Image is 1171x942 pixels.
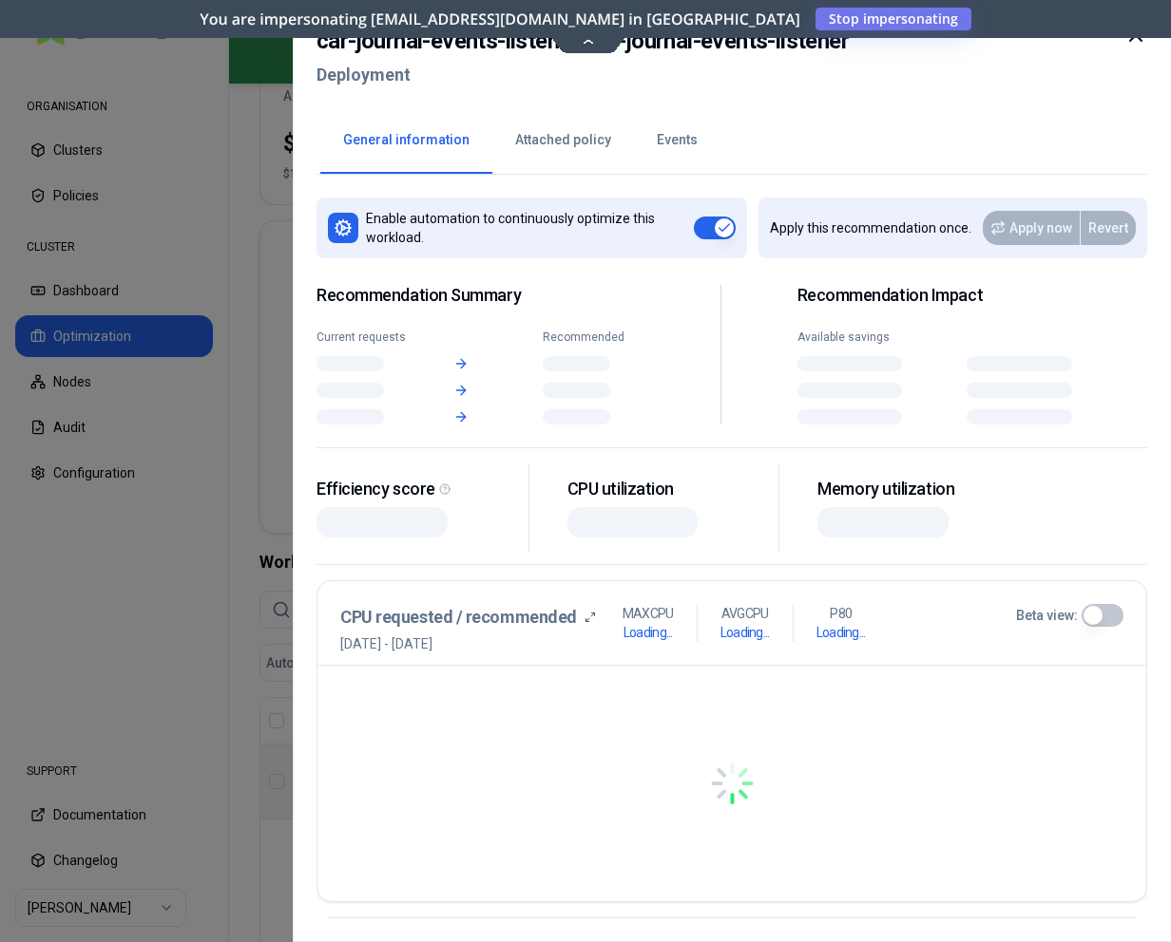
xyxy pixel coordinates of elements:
[817,479,1014,500] div: Memory utilization
[797,330,955,345] div: Available savings
[830,604,852,623] p: P80
[317,479,513,500] div: Efficiency score
[320,107,492,174] button: General information
[770,218,971,237] p: Apply this recommendation once.
[317,330,418,345] div: Current requests
[721,604,769,623] p: AVG CPU
[567,479,764,500] div: CPU utilization
[1016,606,1078,625] label: Beta view:
[543,330,644,345] div: Recommended
[623,604,674,623] p: MAX CPU
[317,285,644,307] span: Recommendation Summary
[366,209,694,247] p: Enable automation to continuously optimize this workload.
[720,623,770,642] h1: Loading...
[634,107,720,174] button: Events
[317,24,849,58] h2: car-journal-events-listener / car-journal-events-listener
[340,634,596,653] span: [DATE] - [DATE]
[340,604,577,631] h3: CPU requested / recommended
[317,58,849,92] h2: Deployment
[797,285,1125,307] h2: Recommendation Impact
[816,623,866,642] h1: Loading...
[492,107,634,174] button: Attached policy
[624,623,673,642] h1: Loading...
